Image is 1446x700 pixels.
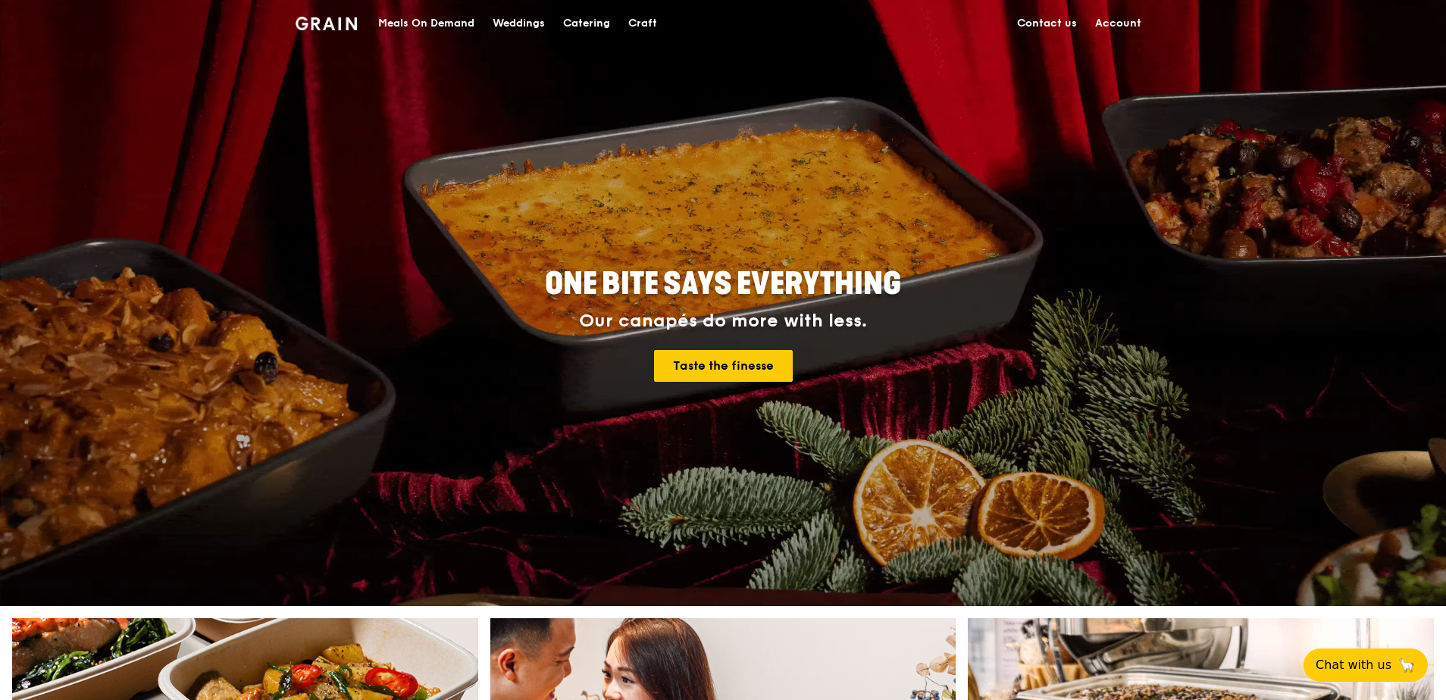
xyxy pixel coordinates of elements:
[563,1,610,46] div: Catering
[1397,656,1416,674] span: 🦙
[1316,656,1391,674] span: Chat with us
[296,17,357,30] img: Grain
[628,1,657,46] div: Craft
[619,1,666,46] a: Craft
[484,1,554,46] a: Weddings
[450,311,996,332] div: Our canapés do more with less.
[545,266,901,302] span: ONE BITE SAYS EVERYTHING
[1086,1,1150,46] a: Account
[1008,1,1086,46] a: Contact us
[1304,648,1428,682] button: Chat with us🦙
[654,350,793,382] a: Taste the finesse
[493,1,545,46] div: Weddings
[378,1,474,46] div: Meals On Demand
[554,1,619,46] a: Catering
